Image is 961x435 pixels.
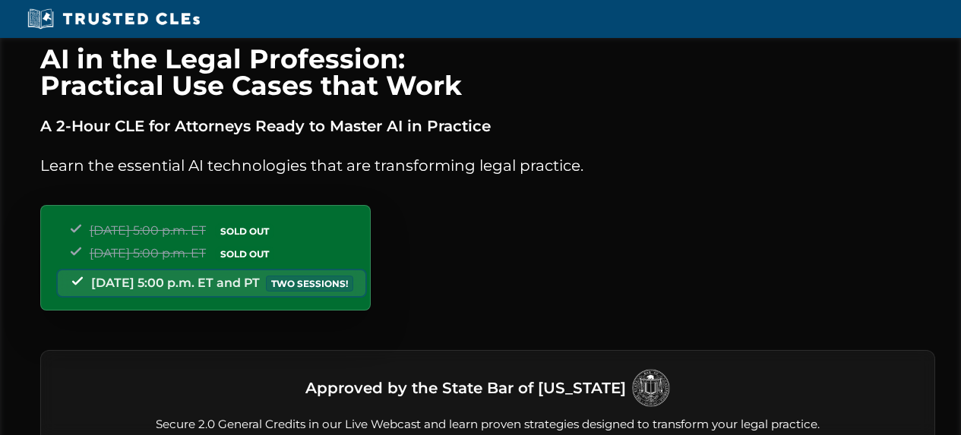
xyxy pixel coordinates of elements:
span: [DATE] 5:00 p.m. ET [90,223,206,238]
span: [DATE] 5:00 p.m. ET [90,246,206,260]
img: Trusted CLEs [23,8,204,30]
p: Secure 2.0 General Credits in our Live Webcast and learn proven strategies designed to transform ... [59,416,916,433]
h1: AI in the Legal Profession: Practical Use Cases that Work [40,46,935,99]
p: A 2-Hour CLE for Attorneys Ready to Master AI in Practice [40,114,935,138]
span: SOLD OUT [215,223,274,239]
span: SOLD OUT [215,246,274,262]
h3: Approved by the State Bar of [US_STATE] [305,374,626,402]
img: Logo [632,369,670,407]
p: Learn the essential AI technologies that are transforming legal practice. [40,153,935,178]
